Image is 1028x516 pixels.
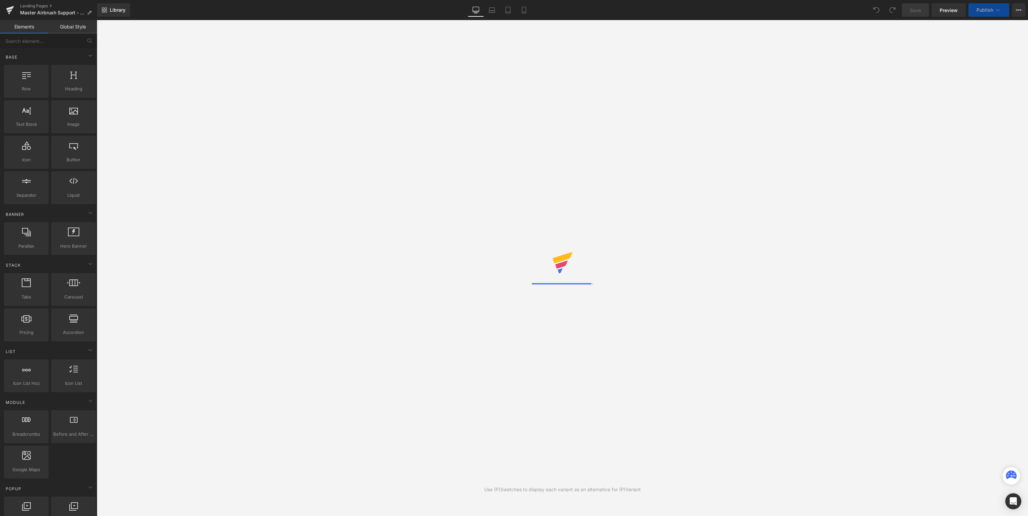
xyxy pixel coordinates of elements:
[516,3,532,17] a: Mobile
[5,486,22,492] span: Popup
[1012,3,1025,17] button: More
[6,121,47,128] span: Text Block
[20,10,84,15] span: Master Airbrush Support - Videos
[110,7,125,13] span: Library
[5,211,25,218] span: Banner
[53,121,94,128] span: Image
[1005,493,1021,509] div: Open Intercom Messenger
[5,54,18,60] span: Base
[484,486,641,493] div: Use (P)Swatches to display each variant as an alternative for (P)Variant
[6,243,47,250] span: Parallax
[6,156,47,163] span: Icon
[6,293,47,300] span: Tabs
[53,85,94,92] span: Heading
[968,3,1009,17] button: Publish
[6,431,47,438] span: Breadcrumbs
[910,7,921,14] span: Save
[5,262,21,268] span: Stack
[6,380,47,387] span: Icon List Hoz
[49,20,97,33] a: Global Style
[53,431,94,438] span: Before and After Images
[6,85,47,92] span: Row
[53,156,94,163] span: Button
[5,399,26,406] span: Module
[932,3,966,17] a: Preview
[870,3,883,17] button: Undo
[484,3,500,17] a: Laptop
[6,192,47,199] span: Separator
[53,192,94,199] span: Liquid
[53,243,94,250] span: Hero Banner
[53,329,94,336] span: Accordion
[20,3,97,9] a: Landing Pages
[6,329,47,336] span: Pricing
[886,3,899,17] button: Redo
[5,348,16,355] span: List
[6,466,47,473] span: Google Maps
[976,7,993,13] span: Publish
[940,7,958,14] span: Preview
[53,380,94,387] span: Icon List
[97,3,130,17] a: New Library
[53,293,94,300] span: Carousel
[500,3,516,17] a: Tablet
[468,3,484,17] a: Desktop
